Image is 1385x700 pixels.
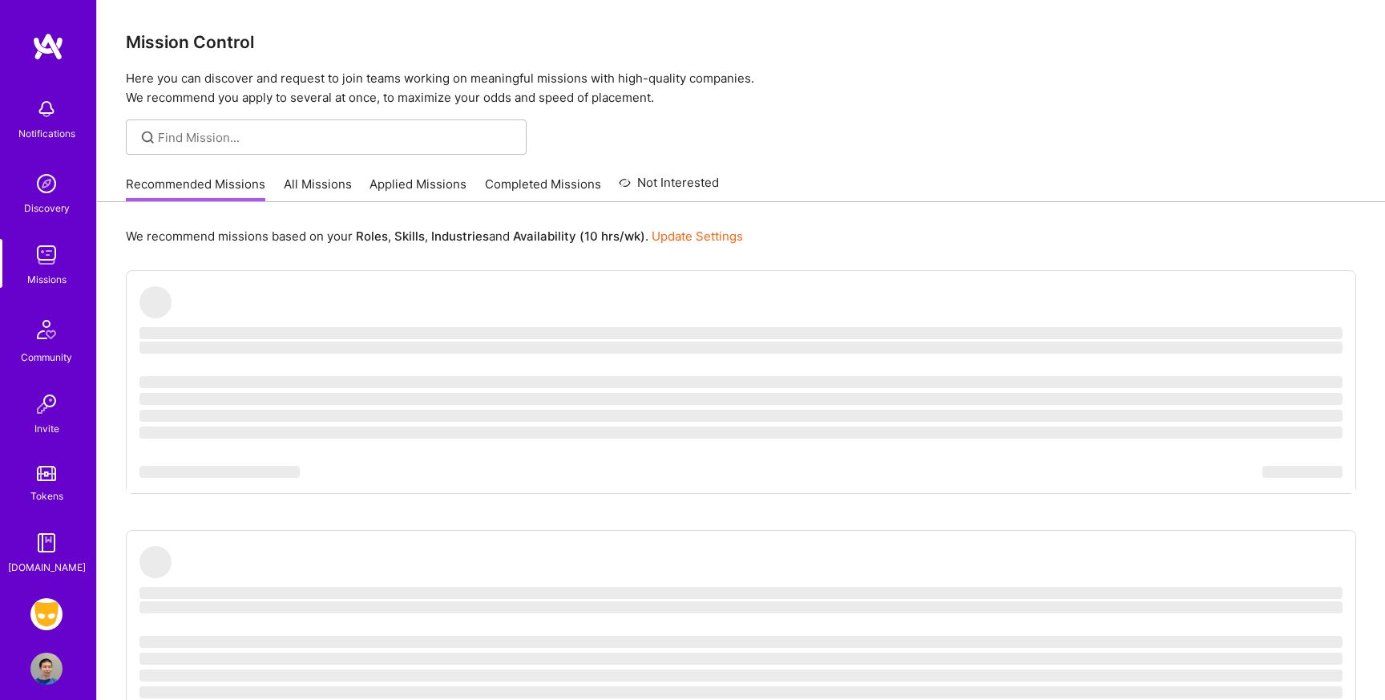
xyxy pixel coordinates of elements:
img: bell [30,93,63,125]
img: discovery [30,168,63,200]
div: Invite [34,420,59,437]
b: Availability (10 hrs/wk) [513,229,645,244]
a: Completed Missions [485,176,601,202]
div: Notifications [18,125,75,142]
div: [DOMAIN_NAME] [8,559,86,576]
img: Grindr: Mobile + BE + Cloud [30,598,63,630]
img: Community [27,310,66,349]
img: Invite [30,388,63,420]
img: teamwork [30,239,63,271]
h3: Mission Control [126,32,1356,52]
p: Here you can discover and request to join teams working on meaningful missions with high-quality ... [126,69,1356,107]
b: Skills [394,229,425,244]
img: logo [32,32,64,61]
input: Find Mission... [158,129,515,146]
img: guide book [30,527,63,559]
b: Industries [431,229,489,244]
a: Update Settings [652,229,743,244]
p: We recommend missions based on your , , and . [126,228,743,245]
div: Community [21,349,72,366]
div: Tokens [30,488,63,504]
a: Recommended Missions [126,176,265,202]
a: All Missions [284,176,352,202]
a: Grindr: Mobile + BE + Cloud [26,598,67,630]
div: Discovery [24,200,70,216]
a: Applied Missions [369,176,466,202]
a: Not Interested [619,173,719,202]
a: User Avatar [26,653,67,685]
i: icon SearchGrey [139,128,157,147]
div: Missions [27,271,67,288]
img: User Avatar [30,653,63,685]
img: tokens [37,466,56,481]
b: Roles [356,229,388,244]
